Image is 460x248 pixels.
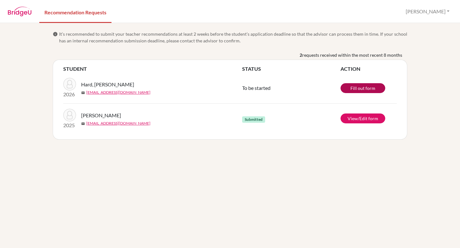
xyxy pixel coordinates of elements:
img: Harris, Susana [63,109,76,121]
span: To be started [242,85,271,91]
span: Submitted [242,116,265,123]
span: It’s recommended to submit your teacher recommendations at least 2 weeks before the student’s app... [59,31,407,44]
b: 2 [300,52,302,58]
span: info [53,32,58,37]
p: 2026 [63,91,76,98]
a: View/Edit form [341,113,385,123]
a: [EMAIL_ADDRESS][DOMAIN_NAME] [86,90,150,95]
img: BridgeU logo [8,7,32,16]
span: requests received within the most recent 8 months [302,52,402,58]
a: [EMAIL_ADDRESS][DOMAIN_NAME] [86,120,150,126]
span: [PERSON_NAME] [81,112,121,119]
button: [PERSON_NAME] [403,5,452,18]
p: 2025 [63,121,76,129]
a: Fill out form [341,83,385,93]
span: Hard, [PERSON_NAME] [81,81,134,88]
img: Hard, Olivia [63,78,76,91]
a: Recommendation Requests [39,1,111,23]
th: STUDENT [63,65,242,73]
span: mail [81,122,85,126]
th: ACTION [341,65,397,73]
span: mail [81,91,85,95]
th: STATUS [242,65,341,73]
